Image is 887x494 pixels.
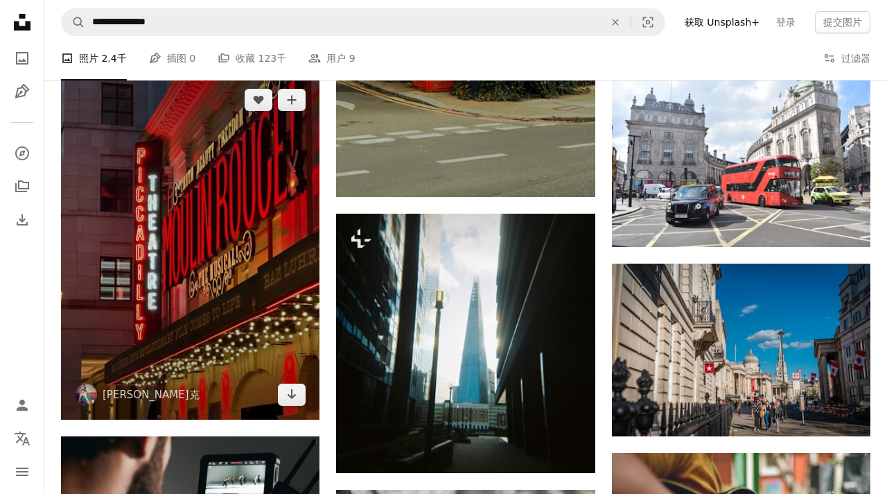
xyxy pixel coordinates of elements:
[278,384,306,406] a: 下载
[823,17,862,28] font: 提交图片
[167,53,186,64] font: 插图
[612,264,870,436] img: 白天，人们在建筑物附近的街道上行走
[258,53,287,64] font: 123千
[308,36,355,80] a: 用户 9
[815,11,870,33] button: 提交图片
[349,53,355,64] font: 9
[61,8,665,36] form: 在全站范围内查找视觉效果
[103,388,200,402] a: [PERSON_NAME]克
[218,36,286,80] a: 收藏 123千
[8,391,36,419] a: 登录 / 注册
[8,139,36,167] a: 探索
[823,36,870,80] button: 过滤器
[62,9,85,35] button: 搜索 Unsplash
[278,89,306,111] button: 添加到收藏夹
[149,36,195,80] a: 插图 0
[8,44,36,72] a: 照片
[8,206,36,234] a: 下载历史记录
[245,89,272,111] button: 喜欢
[336,214,595,472] img: 碎片大厦矗立在伦敦的建筑之间。
[8,173,36,201] a: 收藏
[8,8,36,39] a: 首页 — Unsplash
[841,53,870,64] font: 过滤器
[612,74,870,247] img: 一辆红色双层巴士在街上行驶
[61,241,319,253] a: 红磨坊音乐剧的夜晚
[676,11,768,33] a: 获取 Unsplash+
[8,78,36,105] a: 插图
[75,384,97,406] img: 前往 Maik Winnecke 的个人资料
[776,17,796,28] font: 登录
[612,154,870,167] a: 一辆红色双层巴士在街上行驶
[189,53,195,64] font: 0
[612,343,870,356] a: 白天，人们在建筑物附近的街道上行走
[685,17,759,28] font: 获取 Unsplash+
[336,337,595,349] a: 碎片大厦矗立在伦敦的建筑之间。
[326,53,346,64] font: 用户
[768,11,804,33] a: 登录
[600,9,631,35] button: 清除
[8,425,36,452] button: 语言
[631,9,665,35] button: 视觉搜索
[61,75,319,420] img: 红磨坊音乐剧的夜晚
[236,53,255,64] font: 收藏
[8,458,36,486] button: 菜单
